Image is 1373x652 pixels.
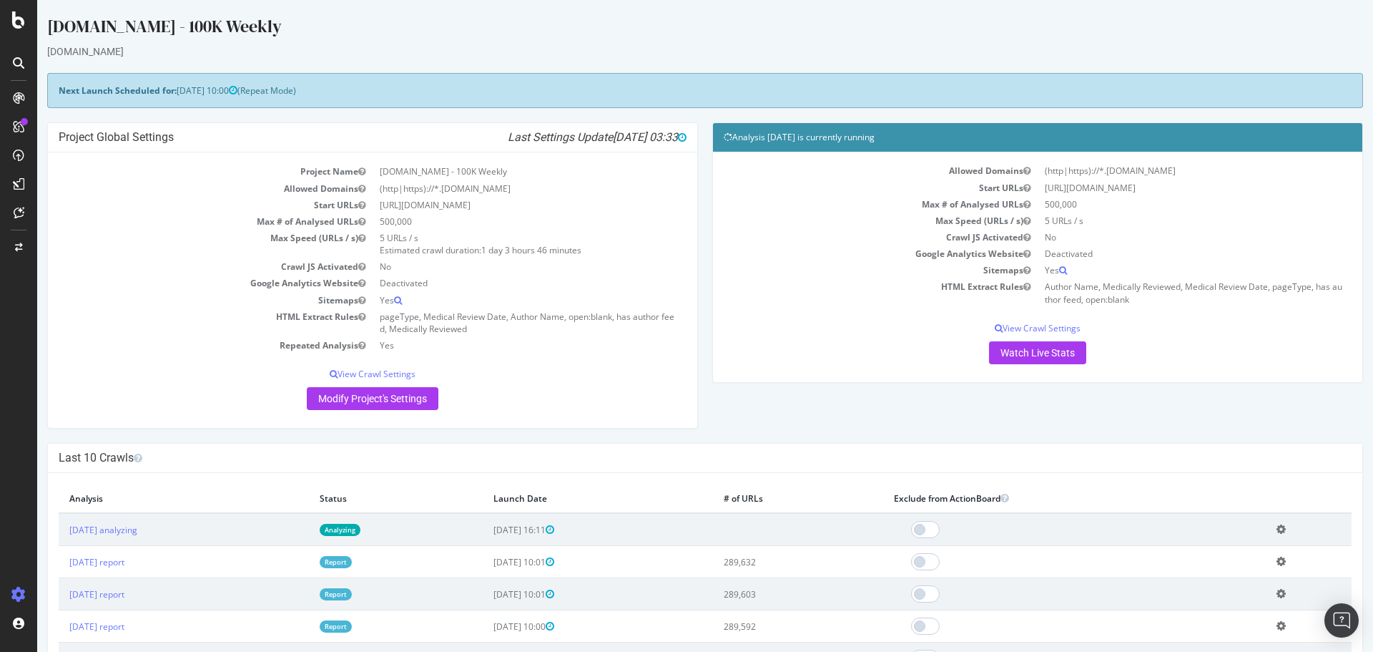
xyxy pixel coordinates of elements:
td: Google Analytics Website [21,275,335,291]
a: [DATE] report [32,556,87,568]
td: (http|https)://*.[DOMAIN_NAME] [1000,162,1314,179]
th: Launch Date [446,484,676,513]
span: 1 day 3 hours 46 minutes [444,244,544,256]
a: Report [282,588,315,600]
td: Google Analytics Website [686,245,1000,262]
th: Analysis [21,484,272,513]
i: Last Settings Update [471,130,649,145]
a: Report [282,621,315,633]
span: [DATE] 10:01 [456,556,517,568]
td: 289,632 [676,546,846,578]
h4: Analysis [DATE] is currently running [686,130,1314,145]
td: Allowed Domains [21,180,335,197]
h4: Last 10 Crawls [21,451,1314,465]
td: No [1000,229,1314,245]
td: 5 URLs / s Estimated crawl duration: [335,230,649,258]
td: HTML Extract Rules [686,278,1000,307]
td: (http|https)://*.[DOMAIN_NAME] [335,180,649,197]
a: Analyzing [282,524,323,536]
div: [DOMAIN_NAME] [10,44,1326,59]
td: 5 URLs / s [1000,213,1314,229]
td: Yes [335,337,649,354]
td: Allowed Domains [686,162,1000,179]
td: 500,000 [335,213,649,230]
td: Repeated Analysis [21,337,335,354]
a: Report [282,556,315,568]
td: Start URLs [686,180,1000,196]
td: No [335,258,649,275]
td: Max # of Analysed URLs [686,196,1000,213]
a: Watch Live Stats [952,341,1049,364]
td: HTML Extract Rules [21,308,335,337]
td: Project Name [21,163,335,180]
td: Deactivated [1000,245,1314,262]
span: [DATE] 16:11 [456,524,517,536]
td: Crawl JS Activated [686,229,1000,245]
h4: Project Global Settings [21,130,649,145]
span: [DATE] 10:00 [139,84,200,97]
th: # of URLs [676,484,846,513]
span: [DATE] 03:33 [576,130,649,144]
strong: Next Launch Scheduled for: [21,84,139,97]
td: Max # of Analysed URLs [21,213,335,230]
td: Yes [335,292,649,308]
td: Author Name, Medically Reviewed, Medical Review Date, pageType, has author feed, open:blank [1000,278,1314,307]
td: Max Speed (URLs / s) [21,230,335,258]
td: Start URLs [21,197,335,213]
td: Max Speed (URLs / s) [686,213,1000,229]
td: 289,603 [676,578,846,610]
th: Status [272,484,446,513]
p: View Crawl Settings [21,368,649,380]
td: Deactivated [335,275,649,291]
a: [DATE] analyzing [32,524,100,536]
td: 500,000 [1000,196,1314,213]
a: Modify Project's Settings [270,387,401,410]
td: Sitemaps [21,292,335,308]
div: Open Intercom Messenger [1324,603,1359,638]
td: [URL][DOMAIN_NAME] [335,197,649,213]
a: [DATE] report [32,588,87,600]
td: 289,592 [676,610,846,643]
span: [DATE] 10:01 [456,588,517,600]
td: Yes [1000,262,1314,278]
td: Crawl JS Activated [21,258,335,275]
div: (Repeat Mode) [10,73,1326,108]
span: [DATE] 10:00 [456,621,517,633]
a: [DATE] report [32,621,87,633]
div: [DOMAIN_NAME] - 100K Weekly [10,14,1326,44]
th: Exclude from ActionBoard [846,484,1229,513]
td: Sitemaps [686,262,1000,278]
p: View Crawl Settings [686,322,1314,334]
td: [URL][DOMAIN_NAME] [1000,180,1314,196]
td: [DOMAIN_NAME] - 100K Weekly [335,163,649,180]
td: pageType, Medical Review Date, Author Name, open:blank, has author feed, Medically Reviewed [335,308,649,337]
